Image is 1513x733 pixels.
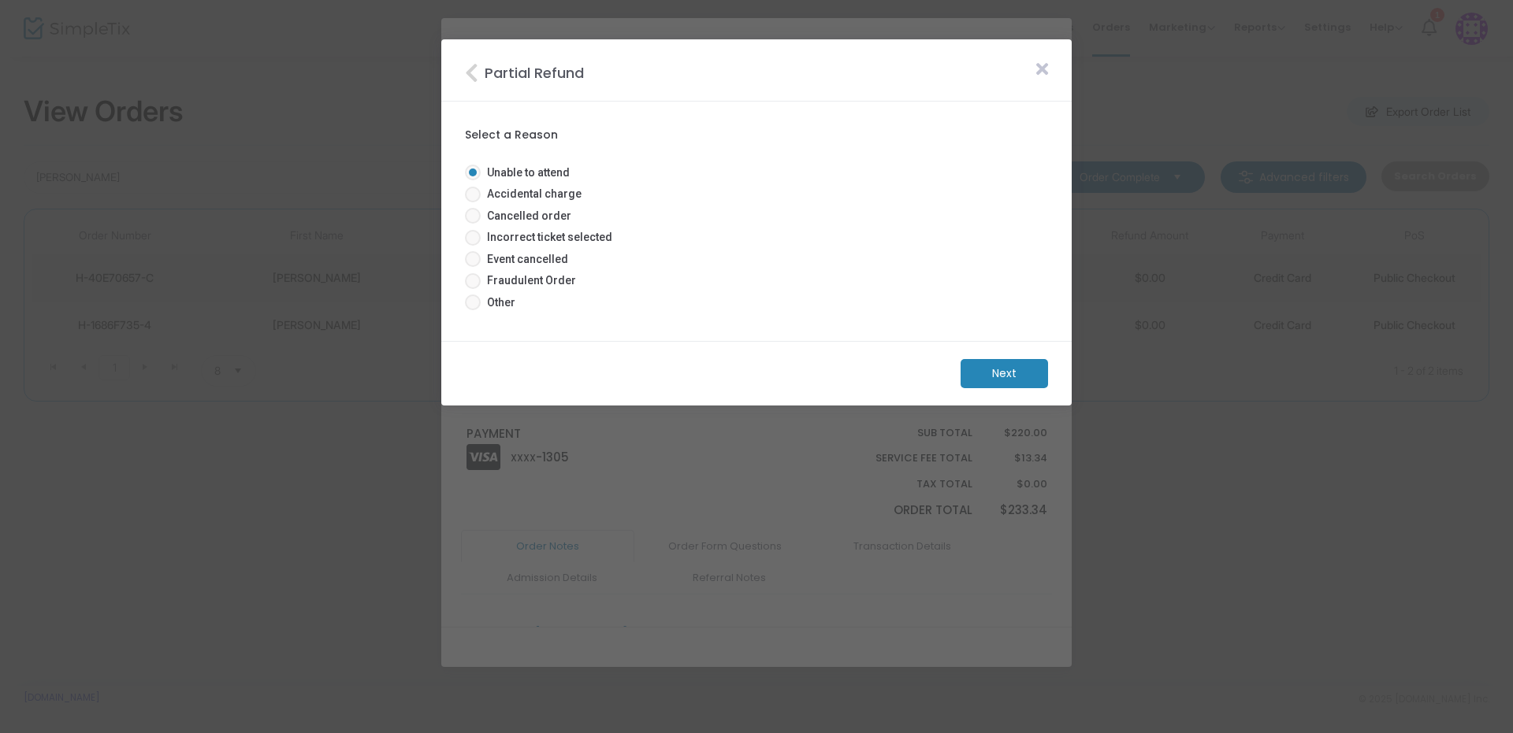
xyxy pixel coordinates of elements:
[465,57,584,83] m-panel-title: Partial Refund
[481,165,570,181] span: Unable to attend
[481,208,571,224] span: Cancelled order
[481,272,576,289] span: Fraudulent Order
[465,127,1048,143] label: Select a Reason
[465,62,485,83] i: Close
[481,186,582,202] span: Accidental charge
[481,251,568,268] span: Event cancelled
[481,229,612,246] span: Incorrect ticket selected
[961,359,1048,388] m-button: Next
[481,294,515,311] span: Other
